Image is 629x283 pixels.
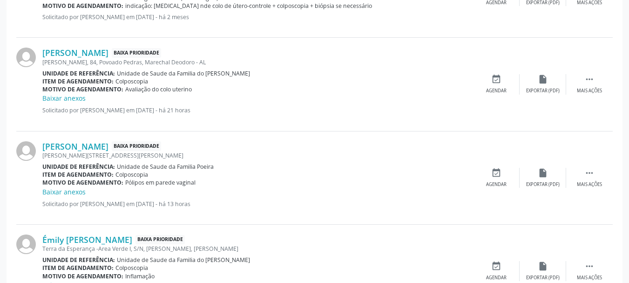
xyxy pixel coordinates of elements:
[42,163,115,171] b: Unidade de referência:
[117,256,250,264] span: Unidade de Saude da Familia do [PERSON_NAME]
[584,261,595,271] i: 
[42,264,114,272] b: Item de agendamento:
[577,275,602,281] div: Mais ações
[42,179,123,186] b: Motivo de agendamento:
[42,245,473,253] div: Terra da Esperança -Area Verde I, S/N, [PERSON_NAME], [PERSON_NAME]
[526,88,560,94] div: Exportar (PDF)
[538,74,548,84] i: insert_drive_file
[16,235,36,254] img: img
[491,261,501,271] i: event_available
[112,48,161,58] span: Baixa Prioridade
[486,88,507,94] div: Agendar
[538,168,548,178] i: insert_drive_file
[42,77,114,85] b: Item de agendamento:
[584,74,595,84] i: 
[125,2,372,10] span: indicação: [MEDICAL_DATA] nde colo de útero-controle + colposcopia + biópsia se necessário
[135,235,185,245] span: Baixa Prioridade
[42,13,473,21] p: Solicitado por [PERSON_NAME] em [DATE] - há 2 meses
[115,77,148,85] span: Colposcopia
[42,256,115,264] b: Unidade de referência:
[42,69,115,77] b: Unidade de referência:
[42,58,473,66] div: [PERSON_NAME], 84, Povoado Pedras, Marechal Deodoro - AL
[42,272,123,280] b: Motivo de agendamento:
[125,179,196,186] span: Pólipos em parede vaginal
[538,261,548,271] i: insert_drive_file
[42,85,123,93] b: Motivo de agendamento:
[115,171,148,179] span: Colposcopia
[577,88,602,94] div: Mais ações
[16,141,36,161] img: img
[42,235,132,245] a: Émily [PERSON_NAME]
[42,2,123,10] b: Motivo de agendamento:
[42,152,473,159] div: [PERSON_NAME][STREET_ADDRESS][PERSON_NAME]
[42,48,108,58] a: [PERSON_NAME]
[577,181,602,188] div: Mais ações
[584,168,595,178] i: 
[526,275,560,281] div: Exportar (PDF)
[117,163,214,171] span: Unidade de Saude da Familia Poeira
[42,94,86,103] a: Baixar anexos
[526,181,560,188] div: Exportar (PDF)
[486,275,507,281] div: Agendar
[42,187,86,196] a: Baixar anexos
[112,141,161,151] span: Baixa Prioridade
[486,181,507,188] div: Agendar
[42,141,108,152] a: [PERSON_NAME]
[115,264,148,272] span: Colposcopia
[491,74,501,84] i: event_available
[125,272,155,280] span: Inflamação
[125,85,192,93] span: Avaliação do colo uterino
[117,69,250,77] span: Unidade de Saude da Familia do [PERSON_NAME]
[491,168,501,178] i: event_available
[42,171,114,179] b: Item de agendamento:
[42,106,473,114] p: Solicitado por [PERSON_NAME] em [DATE] - há 21 horas
[42,200,473,208] p: Solicitado por [PERSON_NAME] em [DATE] - há 13 horas
[16,48,36,67] img: img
